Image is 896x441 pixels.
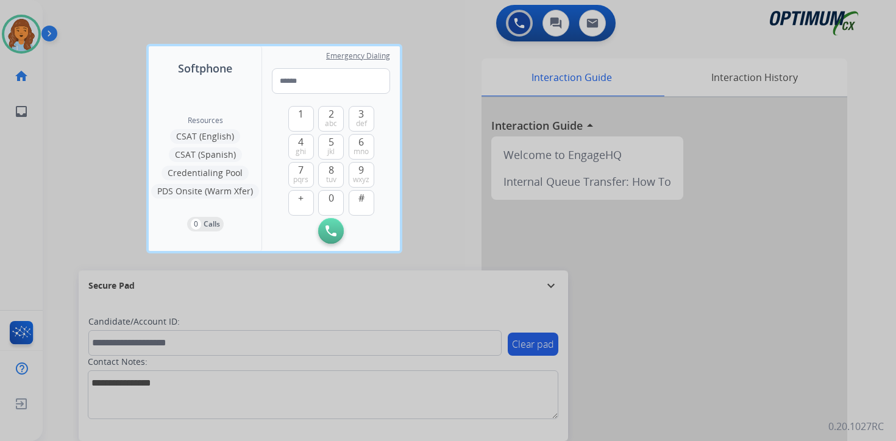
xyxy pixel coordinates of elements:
span: tuv [326,175,336,185]
span: def [356,119,367,129]
span: 4 [298,135,304,149]
p: 0.20.1027RC [828,419,884,434]
span: 0 [329,191,334,205]
button: PDS Onsite (Warm Xfer) [151,184,259,199]
span: 1 [298,107,304,121]
span: 7 [298,163,304,177]
span: # [358,191,364,205]
button: 4ghi [288,134,314,160]
button: + [288,190,314,216]
span: 8 [329,163,334,177]
span: Resources [188,116,223,125]
button: 5jkl [318,134,344,160]
button: CSAT (Spanish) [169,147,242,162]
span: 2 [329,107,334,121]
button: # [349,190,374,216]
span: 9 [358,163,364,177]
button: 0 [318,190,344,216]
button: Credentialing Pool [162,166,249,180]
span: pqrs [293,175,308,185]
img: call-button [325,225,336,236]
button: 9wxyz [349,162,374,188]
span: 6 [358,135,364,149]
button: 2abc [318,106,344,132]
span: abc [325,119,337,129]
span: 5 [329,135,334,149]
span: + [298,191,304,205]
button: CSAT (English) [170,129,240,144]
span: wxyz [353,175,369,185]
span: mno [354,147,369,157]
p: 0 [191,219,201,230]
button: 8tuv [318,162,344,188]
button: 3def [349,106,374,132]
span: 3 [358,107,364,121]
button: 6mno [349,134,374,160]
button: 1 [288,106,314,132]
span: jkl [327,147,335,157]
button: 7pqrs [288,162,314,188]
span: Softphone [178,60,232,77]
span: ghi [296,147,306,157]
span: Emergency Dialing [326,51,390,61]
p: Calls [204,219,220,230]
button: 0Calls [187,217,224,231]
